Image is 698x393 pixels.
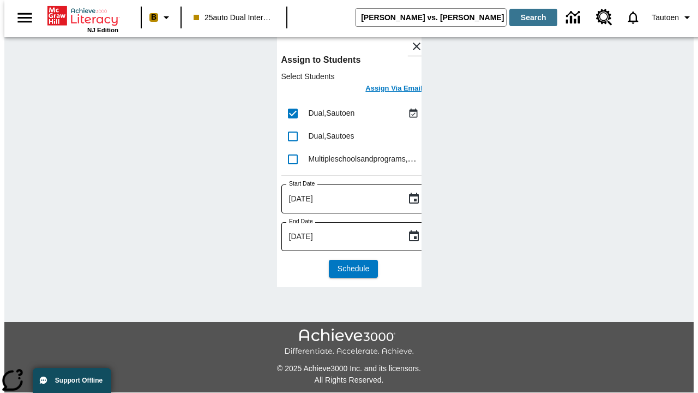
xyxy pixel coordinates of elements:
[509,9,557,26] button: Search
[277,33,422,287] div: lesson details
[309,109,355,117] span: Dual , Sautoen
[309,154,436,163] span: Multipleschoolsandprograms , Sautoen
[647,8,698,27] button: Profile/Settings
[362,82,425,98] button: Assign Via Email
[407,37,426,56] button: Close
[403,188,425,210] button: Choose date, selected date is Sep 8, 2025
[309,153,422,165] div: Multipleschoolsandprograms, Sautoen
[365,82,422,95] h6: Assign Via Email
[309,108,405,119] div: Dual, Sautoen
[289,217,313,225] label: End Date
[405,105,422,122] button: Assigned Sep 8 to Sep 8
[47,4,118,33] div: Home
[4,363,694,374] p: © 2025 Achieve3000 Inc. and its licensors.
[338,263,369,275] span: Schedule
[281,71,426,82] p: Select Students
[151,10,157,24] span: B
[47,5,118,27] a: Home
[289,180,315,188] label: Start Date
[9,2,41,34] button: Open side menu
[281,52,426,68] h6: Assign to Students
[284,329,414,356] img: Achieve3000 Differentiate Accelerate Achieve
[87,27,118,33] span: NJ Edition
[281,222,399,251] input: MMMM-DD-YYYY
[4,374,694,386] p: All Rights Reserved.
[652,12,679,23] span: Tautoen
[309,130,422,142] div: Dual, Sautoes
[309,132,354,140] span: Dual , Sautoes
[403,225,425,247] button: Choose date, selected date is Sep 8, 2025
[589,3,619,32] a: Resource Center, Will open in new tab
[356,9,506,26] input: search field
[619,3,647,32] a: Notifications
[194,12,274,23] span: 25auto Dual International
[559,3,589,33] a: Data Center
[329,260,378,278] button: Schedule
[281,184,399,213] input: MMMM-DD-YYYY
[145,8,177,27] button: Boost Class color is peach. Change class color
[33,368,111,393] button: Support Offline
[55,377,103,384] span: Support Offline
